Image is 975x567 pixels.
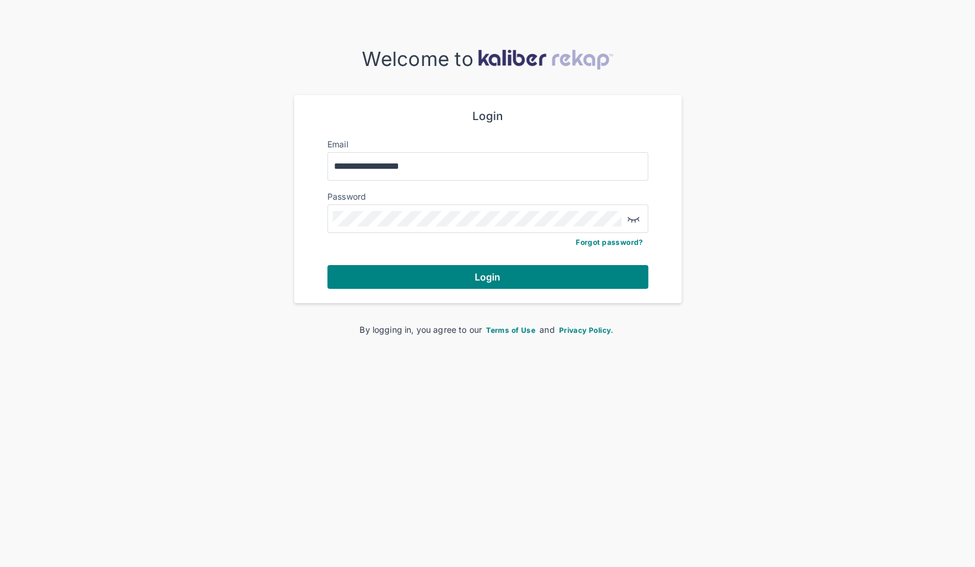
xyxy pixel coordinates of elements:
[486,326,535,335] span: Terms of Use
[327,191,367,201] label: Password
[626,212,640,226] img: eye-closed.fa43b6e4.svg
[478,49,613,70] img: kaliber-logo
[327,265,648,289] button: Login
[327,109,648,124] div: Login
[313,323,662,336] div: By logging in, you agree to our and
[475,271,501,283] span: Login
[576,238,643,247] a: Forgot password?
[559,326,614,335] span: Privacy Policy.
[327,139,348,149] label: Email
[557,325,616,335] a: Privacy Policy.
[484,325,537,335] a: Terms of Use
